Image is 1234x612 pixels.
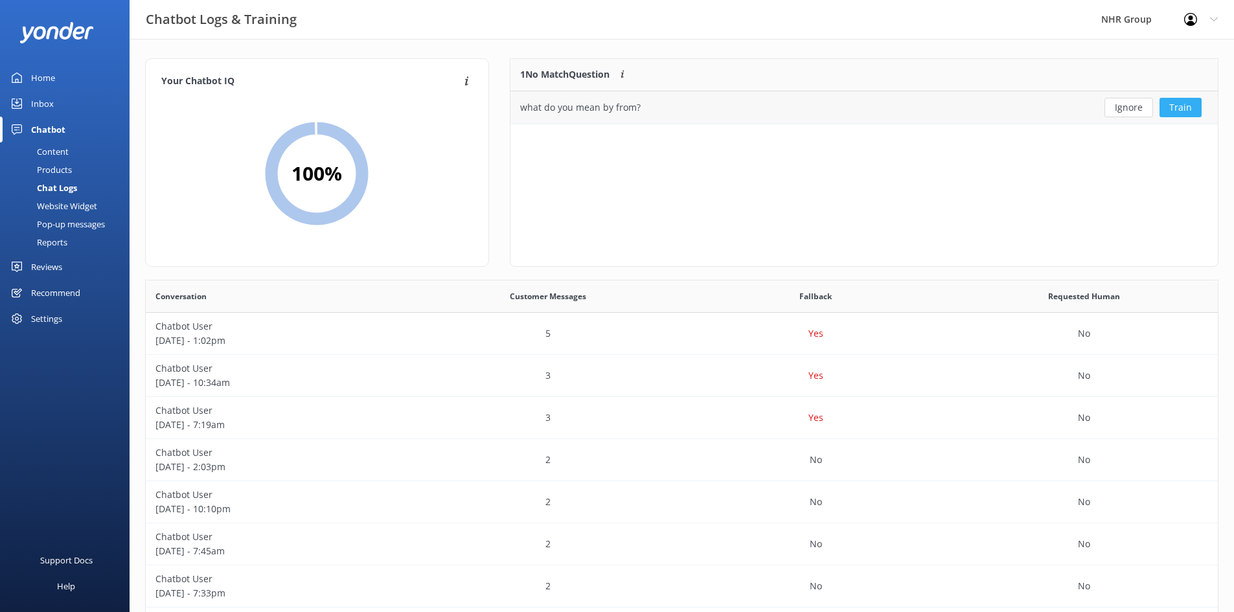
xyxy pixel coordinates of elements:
[146,481,1218,523] div: row
[810,579,822,593] p: No
[1078,537,1090,551] p: No
[31,254,62,280] div: Reviews
[808,326,823,341] p: Yes
[1078,368,1090,383] p: No
[510,290,586,302] span: Customer Messages
[31,117,65,142] div: Chatbot
[146,9,297,30] h3: Chatbot Logs & Training
[31,280,80,306] div: Recommend
[155,530,404,544] p: Chatbot User
[155,572,404,586] p: Chatbot User
[155,418,404,432] p: [DATE] - 7:19am
[155,290,207,302] span: Conversation
[520,100,641,115] div: what do you mean by from?
[1078,411,1090,425] p: No
[8,161,130,179] a: Products
[1160,98,1202,117] button: Train
[155,403,404,418] p: Chatbot User
[155,361,404,376] p: Chatbot User
[808,411,823,425] p: Yes
[810,495,822,509] p: No
[810,537,822,551] p: No
[146,355,1218,397] div: row
[1078,453,1090,467] p: No
[161,74,461,89] h4: Your Chatbot IQ
[8,233,130,251] a: Reports
[8,197,130,215] a: Website Widget
[155,334,404,348] p: [DATE] - 1:02pm
[1078,495,1090,509] p: No
[155,319,404,334] p: Chatbot User
[146,313,1218,355] div: row
[8,161,72,179] div: Products
[510,91,1218,124] div: grid
[545,368,551,383] p: 3
[510,91,1218,124] div: row
[8,179,130,197] a: Chat Logs
[146,565,1218,607] div: row
[810,453,822,467] p: No
[31,91,54,117] div: Inbox
[1078,326,1090,341] p: No
[545,495,551,509] p: 2
[40,547,93,573] div: Support Docs
[146,397,1218,439] div: row
[520,67,610,82] p: 1 No Match Question
[155,446,404,460] p: Chatbot User
[146,439,1218,481] div: row
[57,573,75,599] div: Help
[1078,579,1090,593] p: No
[8,233,67,251] div: Reports
[545,411,551,425] p: 3
[545,453,551,467] p: 2
[291,158,342,189] h2: 100 %
[808,368,823,383] p: Yes
[155,586,404,600] p: [DATE] - 7:33pm
[8,142,130,161] a: Content
[545,579,551,593] p: 2
[545,537,551,551] p: 2
[155,502,404,516] p: [DATE] - 10:10pm
[799,290,832,302] span: Fallback
[155,376,404,390] p: [DATE] - 10:34am
[31,65,55,91] div: Home
[8,215,105,233] div: Pop-up messages
[31,306,62,332] div: Settings
[155,460,404,474] p: [DATE] - 2:03pm
[146,523,1218,565] div: row
[19,22,94,43] img: yonder-white-logo.png
[155,488,404,502] p: Chatbot User
[1104,98,1153,117] button: Ignore
[8,179,77,197] div: Chat Logs
[155,544,404,558] p: [DATE] - 7:45am
[545,326,551,341] p: 5
[8,197,97,215] div: Website Widget
[8,142,69,161] div: Content
[1048,290,1120,302] span: Requested Human
[8,215,130,233] a: Pop-up messages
